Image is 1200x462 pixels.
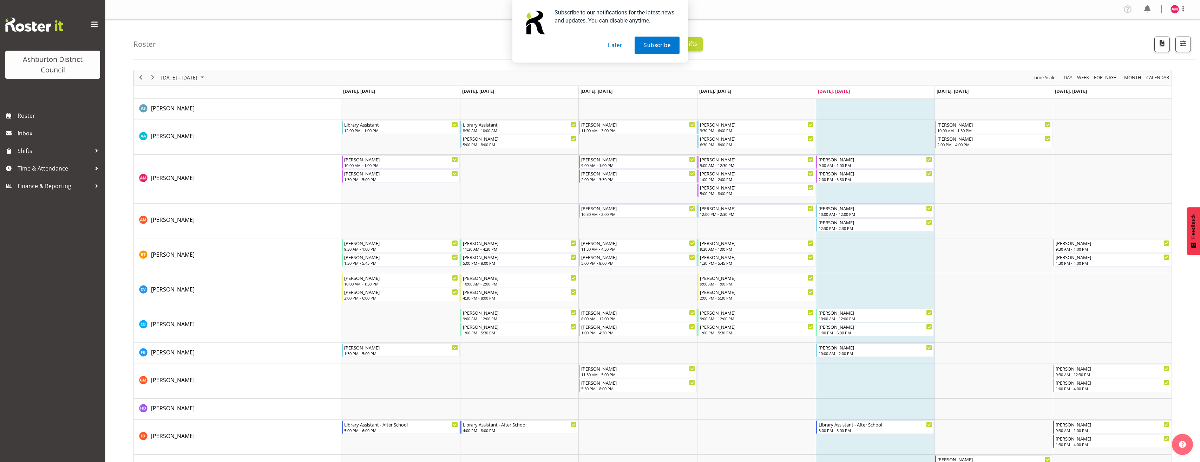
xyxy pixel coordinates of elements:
span: Time & Attendance [18,163,91,174]
div: Subscribe to our notifications for the latest news and updates. You can disable anytime. [549,8,680,25]
span: Finance & Reporting [18,181,91,191]
button: Subscribe [635,37,679,54]
span: Inbox [18,128,102,139]
button: Later [599,37,631,54]
span: Roster [18,110,102,121]
div: Ashburton District Council [12,54,93,75]
button: Feedback - Show survey [1187,207,1200,255]
img: notification icon [521,8,549,37]
span: Feedback [1190,214,1196,239]
img: help-xxl-2.png [1179,441,1186,448]
span: Shifts [18,146,91,156]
